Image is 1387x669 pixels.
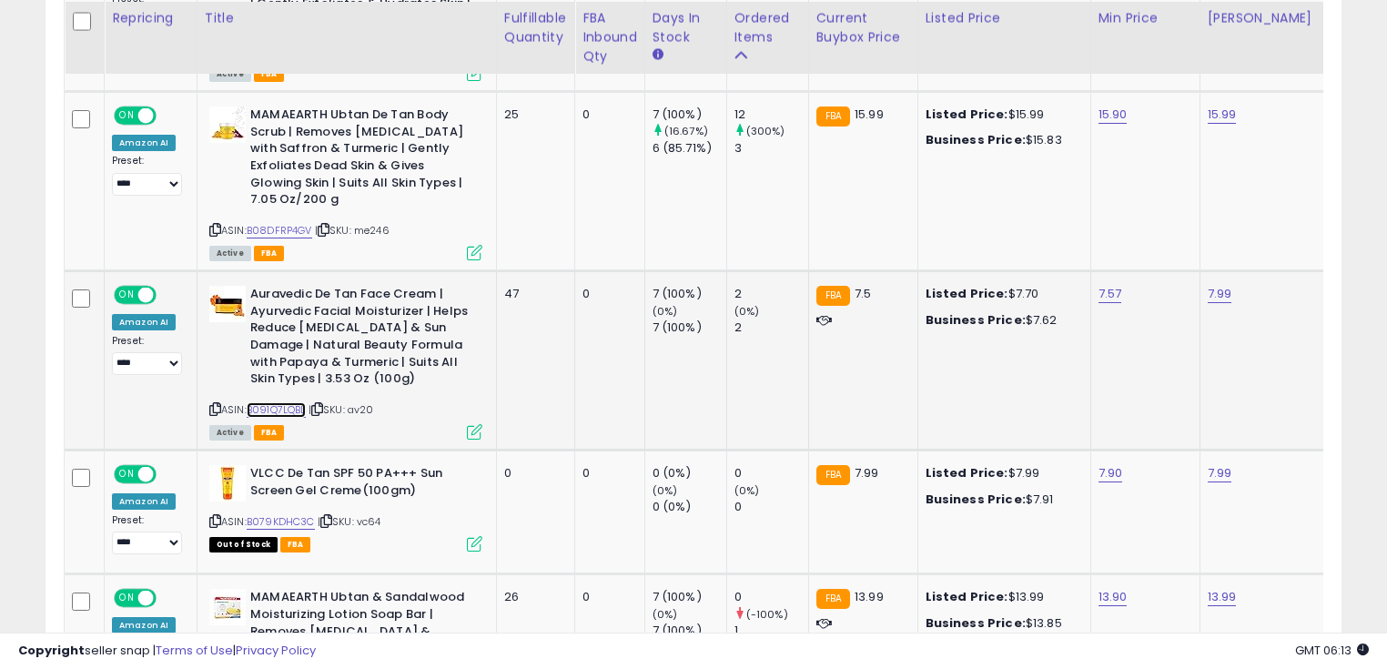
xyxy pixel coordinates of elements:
span: All listings currently available for purchase on Amazon [209,246,251,261]
div: $15.83 [926,132,1077,148]
div: Min Price [1098,8,1192,27]
div: Preset: [112,155,183,196]
span: OFF [154,467,183,482]
span: | SKU: av20 [309,402,374,417]
small: FBA [816,106,850,127]
span: FBA [254,246,285,261]
span: 15.99 [855,106,884,123]
b: Business Price: [926,614,1026,632]
img: 41BWmGdTV-L._SL40_.jpg [209,106,246,143]
span: 7.5 [855,285,871,302]
div: Amazon AI [112,314,176,330]
div: 2 [734,286,808,302]
div: 3 [734,140,808,157]
span: 2025-10-14 06:13 GMT [1295,642,1369,659]
a: 15.90 [1098,106,1128,124]
span: | SKU: vc64 [318,514,381,529]
span: All listings currently available for purchase on Amazon [209,425,251,441]
div: 0 (0%) [653,499,726,515]
div: 0 [734,499,808,515]
b: Business Price: [926,311,1026,329]
span: OFF [154,108,183,124]
div: $7.91 [926,492,1077,508]
span: 13.99 [855,588,884,605]
div: Days In Stock [653,8,719,46]
span: ON [116,108,138,124]
div: 0 (0%) [653,465,726,481]
a: B091Q7LQBL [247,402,306,418]
div: Preset: [112,514,183,555]
img: 41Zw8c-soML._SL40_.jpg [209,286,246,322]
div: $13.85 [926,615,1077,632]
small: (0%) [734,483,760,498]
b: Listed Price: [926,106,1008,123]
small: (0%) [653,304,678,319]
small: Days In Stock. [653,46,663,63]
small: (0%) [653,483,678,498]
b: Listed Price: [926,285,1008,302]
div: Repricing [112,8,189,27]
div: 0 [504,465,561,481]
a: 13.99 [1208,588,1237,606]
small: (0%) [653,607,678,622]
small: (-100%) [746,607,788,622]
div: 0 [582,106,631,123]
div: Listed Price [926,8,1083,27]
span: OFF [154,288,183,303]
span: 7.99 [855,464,879,481]
div: FBA inbound Qty [582,8,637,66]
div: [PERSON_NAME] [1208,8,1316,27]
a: B079KDHC3C [247,514,315,530]
span: FBA [280,537,311,552]
a: 7.99 [1208,285,1232,303]
div: ASIN: [209,286,482,438]
small: FBA [816,286,850,306]
small: FBA [816,589,850,609]
div: Fulfillable Quantity [504,8,567,46]
span: ON [116,591,138,606]
div: $15.99 [926,106,1077,123]
strong: Copyright [18,642,85,659]
b: VLCC De Tan SPF 50 PA+++ Sun Screen Gel Creme(100gm) [250,465,471,503]
div: seller snap | | [18,643,316,660]
div: ASIN: [209,465,482,550]
span: FBA [254,66,285,82]
span: FBA [254,425,285,441]
div: 0 [582,465,631,481]
a: 15.99 [1208,106,1237,124]
div: 7 (100%) [653,286,726,302]
div: 6 (85.71%) [653,140,726,157]
div: 0 [734,465,808,481]
b: Business Price: [926,131,1026,148]
div: 47 [504,286,561,302]
div: Title [205,8,489,27]
span: OFF [154,591,183,606]
a: 7.99 [1208,464,1232,482]
div: 2 [734,319,808,336]
a: 7.57 [1098,285,1122,303]
a: 7.90 [1098,464,1123,482]
small: (0%) [734,304,760,319]
div: $7.62 [926,312,1077,329]
div: 7 (100%) [653,106,726,123]
div: 0 [582,286,631,302]
span: All listings currently available for purchase on Amazon [209,66,251,82]
div: 12 [734,106,808,123]
b: Business Price: [926,491,1026,508]
span: ON [116,467,138,482]
span: All listings that are currently out of stock and unavailable for purchase on Amazon [209,537,278,552]
small: (16.67%) [664,124,708,138]
div: 25 [504,106,561,123]
a: Terms of Use [156,642,233,659]
div: Amazon AI [112,493,176,510]
b: Listed Price: [926,588,1008,605]
img: 41n9HYfhiHL._SL40_.jpg [209,465,246,502]
div: $13.99 [926,589,1077,605]
a: Privacy Policy [236,642,316,659]
b: MAMAEARTH Ubtan De Tan Body Scrub | Removes [MEDICAL_DATA] with Saffron & Turmeric | Gently Exfol... [250,106,471,212]
div: 0 [734,589,808,605]
a: 13.90 [1098,588,1128,606]
span: | SKU: me246 [315,223,390,238]
div: Current Buybox Price [816,8,910,46]
small: FBA [816,465,850,485]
